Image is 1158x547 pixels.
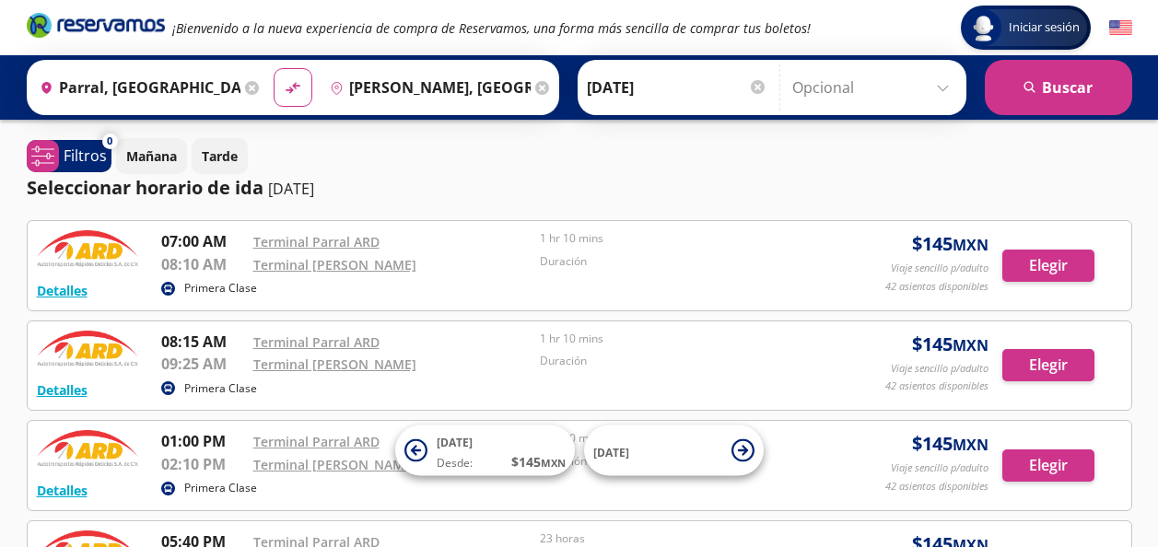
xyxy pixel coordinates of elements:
p: Filtros [64,145,107,167]
button: Elegir [1002,449,1094,482]
button: Detalles [37,481,88,500]
button: Elegir [1002,250,1094,282]
p: Duración [540,253,818,270]
em: ¡Bienvenido a la nueva experiencia de compra de Reservamos, una forma más sencilla de comprar tus... [172,19,811,37]
button: 0Filtros [27,140,111,172]
p: 02:10 PM [161,453,244,475]
a: Terminal Parral ARD [253,433,380,450]
span: 0 [107,134,112,149]
p: Viaje sencillo p/adulto [891,460,988,476]
p: 23 horas [540,530,818,547]
small: MXN [953,235,988,255]
small: MXN [541,456,566,470]
button: Detalles [37,281,88,300]
a: Terminal Parral ARD [253,233,380,250]
img: RESERVAMOS [37,331,138,367]
p: 09:25 AM [161,353,244,375]
p: 42 asientos disponibles [885,479,988,495]
p: [DATE] [268,178,314,200]
button: [DATE]Desde:$145MXN [395,425,575,476]
button: [DATE] [584,425,764,476]
i: Brand Logo [27,11,165,39]
button: Mañana [116,138,187,174]
p: 07:00 AM [161,230,244,252]
span: Iniciar sesión [1001,18,1087,37]
a: Terminal Parral ARD [253,333,380,351]
p: 08:15 AM [161,331,244,353]
span: Desde: [437,455,473,471]
img: RESERVAMOS [37,230,138,267]
a: Brand Logo [27,11,165,44]
p: Viaje sencillo p/adulto [891,361,988,377]
p: Duración [540,353,818,369]
small: MXN [953,435,988,455]
p: 42 asientos disponibles [885,378,988,394]
button: Detalles [37,380,88,400]
p: Primera Clase [184,380,257,397]
p: Seleccionar horario de ida [27,174,263,202]
p: 08:10 AM [161,253,244,275]
img: RESERVAMOS [37,430,138,467]
p: Viaje sencillo p/adulto [891,261,988,276]
small: MXN [953,335,988,355]
button: English [1109,17,1132,40]
span: $ 145 [912,331,988,358]
input: Buscar Destino [322,64,531,111]
p: 1 hr 10 mins [540,331,818,347]
span: $ 145 [511,452,566,471]
a: Terminal [PERSON_NAME] [253,456,416,473]
p: Primera Clase [184,480,257,496]
span: $ 145 [912,430,988,458]
p: Mañana [126,146,177,166]
button: Tarde [192,138,248,174]
input: Buscar Origen [32,64,240,111]
p: Primera Clase [184,280,257,297]
p: 01:00 PM [161,430,244,452]
p: 42 asientos disponibles [885,279,988,295]
span: $ 145 [912,230,988,258]
a: Terminal [PERSON_NAME] [253,355,416,373]
input: Opcional [792,64,957,111]
p: Tarde [202,146,238,166]
a: Terminal [PERSON_NAME] [253,256,416,273]
button: Buscar [985,60,1132,115]
span: [DATE] [437,435,473,450]
p: 1 hr 10 mins [540,230,818,247]
input: Elegir Fecha [587,64,767,111]
button: Elegir [1002,349,1094,381]
span: [DATE] [593,444,629,460]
